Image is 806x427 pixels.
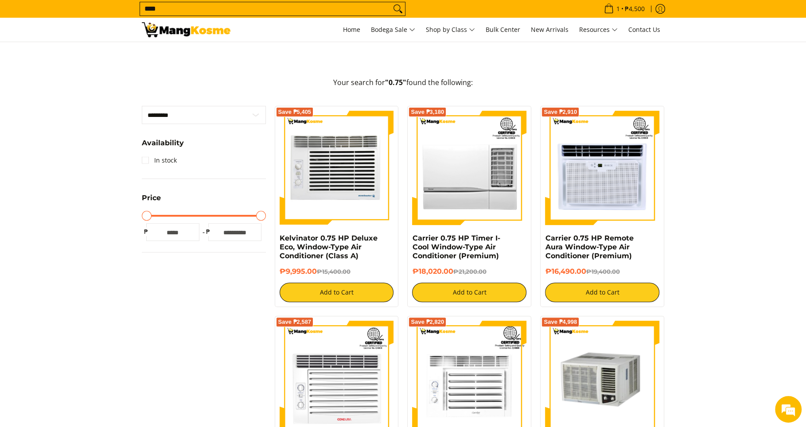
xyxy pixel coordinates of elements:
span: Save ₱2,587 [278,319,311,325]
button: Add to Cart [280,283,394,302]
img: kelvinator-.75hp-deluxe-eco-window-type-aircon-class-b-full-view-mang-kosme [280,111,394,225]
p: Your search for found the following: [142,77,665,97]
button: Add to Cart [412,283,526,302]
summary: Open [142,140,184,153]
a: Kelvinator 0.75 HP Deluxe Eco, Window-Type Air Conditioner (Class A) [280,234,378,260]
span: • [601,4,647,14]
img: Carrier 0.75 HP Timer I-Cool Window-Type Air Conditioner (Premium) [412,111,526,225]
span: Bodega Sale [371,24,415,35]
span: 1 [615,6,621,12]
h6: ₱18,020.00 [412,267,526,276]
del: ₱21,200.00 [453,268,486,275]
h6: ₱16,490.00 [545,267,659,276]
a: Carrier 0.75 HP Remote Aura Window-Type Air Conditioner (Premium) [545,234,633,260]
span: Save ₱4,998 [544,319,577,325]
span: Availability [142,140,184,147]
a: Shop by Class [421,18,479,42]
strong: "0.75" [385,78,406,87]
a: Carrier 0.75 HP Timer I-Cool Window-Type Air Conditioner (Premium) [412,234,500,260]
del: ₱15,400.00 [317,268,350,275]
span: Bulk Center [486,25,520,34]
summary: Open [142,194,161,208]
nav: Main Menu [239,18,665,42]
span: Shop by Class [426,24,475,35]
a: Resources [575,18,622,42]
span: Home [343,25,360,34]
img: Carrier 0.75 HP Remote Aura Window-Type Air Conditioner (Premium) [545,111,659,225]
span: Save ₱2,820 [411,319,444,325]
a: In stock [142,153,177,167]
span: Price [142,194,161,202]
h6: ₱9,995.00 [280,267,394,276]
a: New Arrivals [526,18,573,42]
a: Contact Us [624,18,665,42]
span: ₱ [142,227,151,236]
del: ₱19,400.00 [586,268,619,275]
span: Save ₱5,405 [278,109,311,115]
span: New Arrivals [531,25,568,34]
a: Home [339,18,365,42]
span: Save ₱3,180 [411,109,444,115]
a: Bodega Sale [366,18,420,42]
span: Contact Us [628,25,660,34]
button: Search [391,2,405,16]
span: Save ₱2,910 [544,109,577,115]
span: Resources [579,24,618,35]
span: ₱ [204,227,213,236]
button: Add to Cart [545,283,659,302]
span: ₱4,500 [623,6,646,12]
img: Search: 9 results found for &quot;0.75&quot; | Mang Kosme [142,22,230,37]
a: Bulk Center [481,18,525,42]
